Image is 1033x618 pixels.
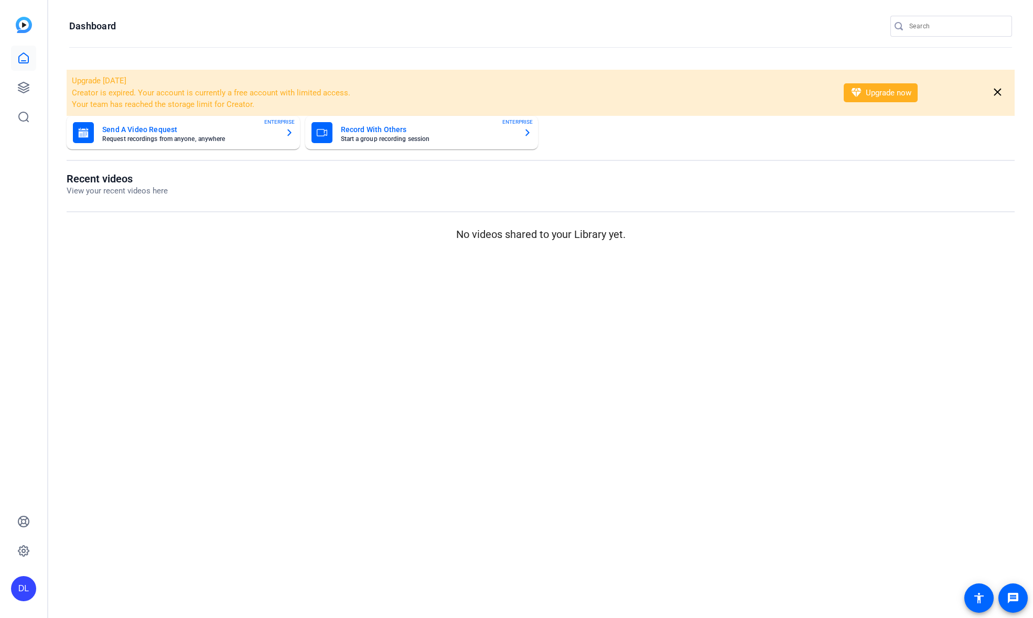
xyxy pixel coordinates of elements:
[72,99,830,111] li: Your team has reached the storage limit for Creator.
[16,17,32,33] img: blue-gradient.svg
[72,87,830,99] li: Creator is expired. Your account is currently a free account with limited access.
[67,226,1015,242] p: No videos shared to your Library yet.
[341,123,515,136] mat-card-title: Record With Others
[67,185,168,197] p: View your recent videos here
[102,136,277,142] mat-card-subtitle: Request recordings from anyone, anywhere
[850,86,863,99] mat-icon: diamond
[11,576,36,601] div: DL
[991,86,1004,99] mat-icon: close
[264,118,295,126] span: ENTERPRISE
[909,20,1004,32] input: Search
[67,116,300,149] button: Send A Video RequestRequest recordings from anyone, anywhereENTERPRISE
[72,76,126,85] span: Upgrade [DATE]
[844,83,918,102] button: Upgrade now
[102,123,277,136] mat-card-title: Send A Video Request
[1007,592,1019,604] mat-icon: message
[341,136,515,142] mat-card-subtitle: Start a group recording session
[502,118,533,126] span: ENTERPRISE
[305,116,539,149] button: Record With OthersStart a group recording sessionENTERPRISE
[69,20,116,32] h1: Dashboard
[973,592,985,604] mat-icon: accessibility
[67,172,168,185] h1: Recent videos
